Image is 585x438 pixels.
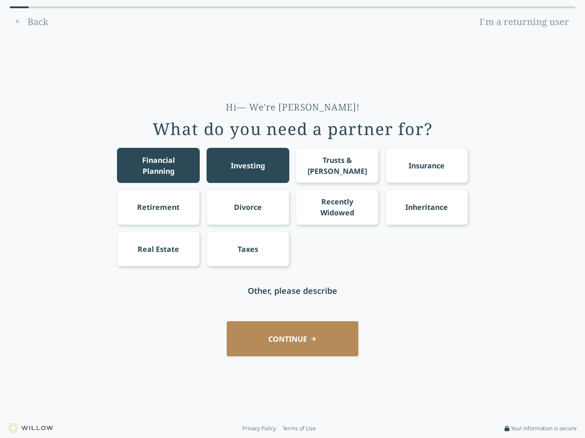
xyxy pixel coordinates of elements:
[153,120,433,138] div: What do you need a partner for?
[234,202,262,213] div: Divorce
[238,244,258,255] div: Taxes
[137,202,180,213] div: Retirement
[138,244,179,255] div: Real Estate
[8,423,53,433] img: Willow logo
[473,15,575,29] a: I'm a returning user
[10,6,29,8] div: 0% complete
[304,155,370,177] div: Trusts & [PERSON_NAME]
[511,425,577,432] span: Your information is secure
[409,160,445,171] div: Insurance
[226,101,360,114] div: Hi— We're [PERSON_NAME]!
[282,425,316,432] a: Terms of Use
[227,321,358,356] button: CONTINUE
[304,196,370,218] div: Recently Widowed
[248,284,337,297] div: Other, please describe
[126,155,191,177] div: Financial Planning
[405,202,448,213] div: Inheritance
[231,160,265,171] div: Investing
[242,425,276,432] a: Privacy Policy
